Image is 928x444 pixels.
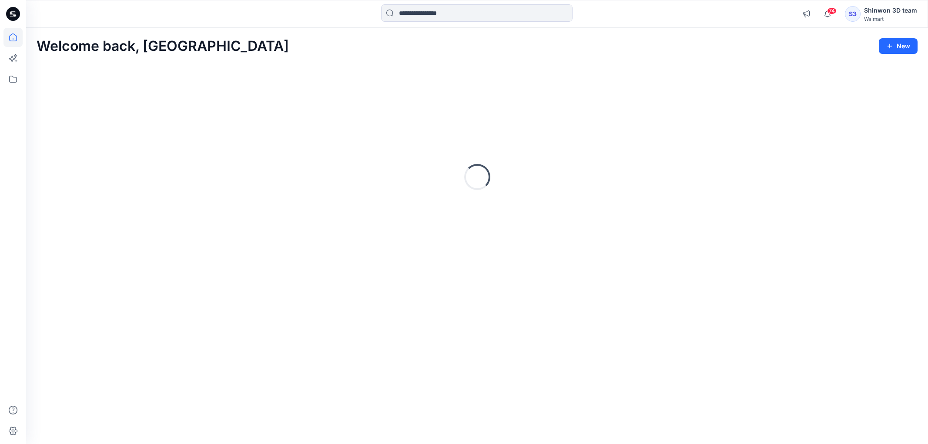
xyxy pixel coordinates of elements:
div: S3 [845,6,861,22]
span: 74 [827,7,837,14]
div: Shinwon 3D team [864,5,917,16]
h2: Welcome back, [GEOGRAPHIC_DATA] [37,38,289,54]
button: New [879,38,918,54]
div: Walmart [864,16,917,22]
